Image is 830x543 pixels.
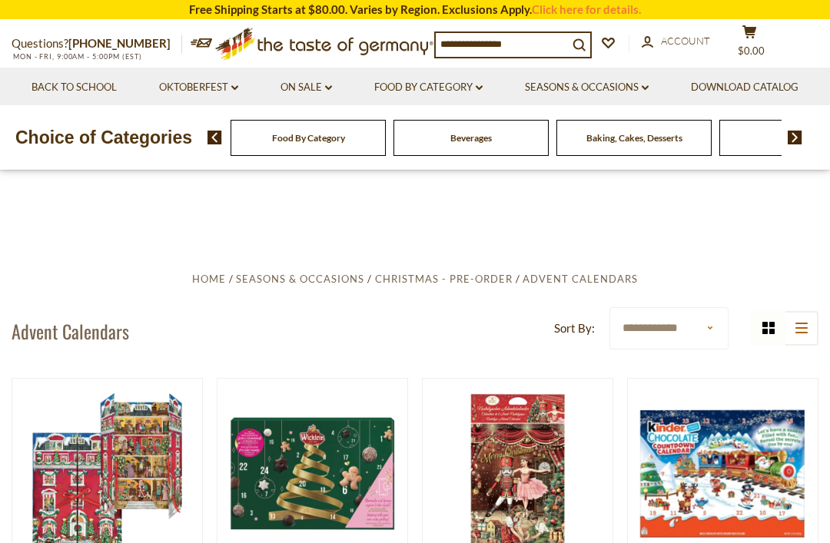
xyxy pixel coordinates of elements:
[738,45,765,57] span: $0.00
[12,52,142,61] span: MON - FRI, 9:00AM - 5:00PM (EST)
[32,79,117,96] a: Back to School
[281,79,332,96] a: On Sale
[586,132,682,144] a: Baking, Cakes, Desserts
[450,132,492,144] a: Beverages
[374,79,483,96] a: Food By Category
[726,25,772,63] button: $0.00
[68,36,171,50] a: [PHONE_NUMBER]
[523,273,638,285] a: Advent Calendars
[661,35,710,47] span: Account
[691,79,798,96] a: Download Catalog
[525,79,649,96] a: Seasons & Occasions
[207,131,222,144] img: previous arrow
[272,132,345,144] a: Food By Category
[375,273,513,285] a: Christmas - PRE-ORDER
[532,2,641,16] a: Click here for details.
[642,33,710,50] a: Account
[554,319,595,338] label: Sort By:
[12,34,182,54] p: Questions?
[159,79,238,96] a: Oktoberfest
[192,273,226,285] a: Home
[236,273,364,285] a: Seasons & Occasions
[788,131,802,144] img: next arrow
[12,320,129,343] h1: Advent Calendars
